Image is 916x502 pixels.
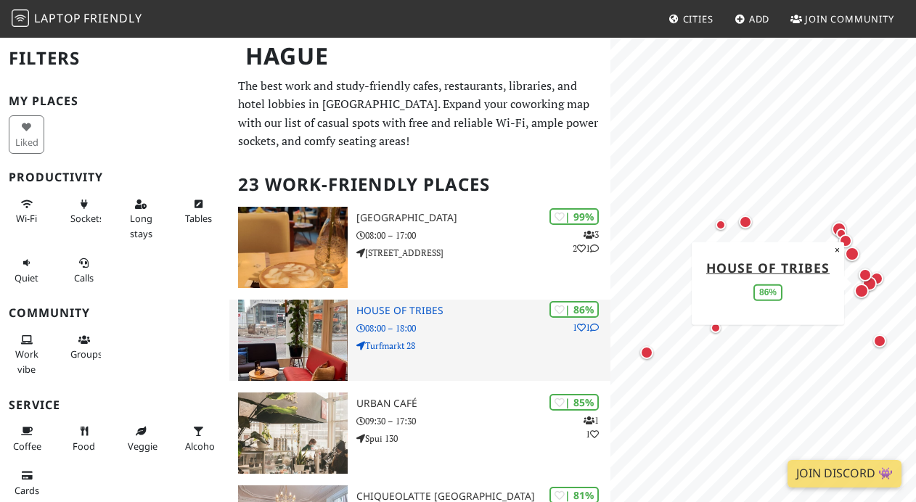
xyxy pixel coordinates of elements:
[66,328,102,366] button: Groups
[356,414,611,428] p: 09:30 – 17:30
[15,484,39,497] span: Credit cards
[238,392,348,474] img: Urban Café
[66,251,102,289] button: Calls
[867,269,886,288] div: Map marker
[9,36,221,81] h2: Filters
[9,464,44,502] button: Cards
[356,321,611,335] p: 08:00 – 18:00
[16,212,37,225] span: Stable Wi-Fi
[788,460,901,487] a: Join Discord 👾
[181,192,216,231] button: Tables
[851,281,872,301] div: Map marker
[9,398,221,412] h3: Service
[584,413,599,441] p: 1 1
[753,284,782,301] div: 86%
[185,212,212,225] span: Work-friendly tables
[870,332,889,350] div: Map marker
[229,207,611,288] a: Barista Cafe Frederikstraat | 99% 321 [GEOGRAPHIC_DATA] 08:00 – 17:00 [STREET_ADDRESS]
[83,10,142,26] span: Friendly
[663,6,719,32] a: Cities
[573,228,599,255] p: 3 2 1
[9,306,221,320] h3: Community
[238,77,602,151] p: The best work and study-friendly cafes, restaurants, libraries, and hotel lobbies in [GEOGRAPHIC_...
[66,419,102,458] button: Food
[238,207,348,288] img: Barista Cafe Frederikstraat
[637,343,656,362] div: Map marker
[356,398,611,410] h3: Urban Café
[683,12,713,25] span: Cities
[805,12,894,25] span: Join Community
[833,225,850,242] div: Map marker
[830,242,844,258] button: Close popup
[830,218,848,237] div: Map marker
[749,12,770,25] span: Add
[356,305,611,317] h3: House of Tribes
[66,192,102,231] button: Sockets
[549,208,599,225] div: | 99%
[130,212,152,239] span: Long stays
[74,271,94,284] span: Video/audio calls
[73,440,95,453] span: Food
[829,219,849,239] div: Map marker
[736,213,755,231] div: Map marker
[842,244,862,264] div: Map marker
[9,192,44,231] button: Wi-Fi
[12,9,29,27] img: LaptopFriendly
[15,347,38,375] span: People working
[13,440,41,453] span: Coffee
[356,246,611,260] p: [STREET_ADDRESS]
[185,440,217,453] span: Alcohol
[229,392,611,474] a: Urban Café | 85% 11 Urban Café 09:30 – 17:30 Spui 130
[34,10,81,26] span: Laptop
[238,162,602,207] h2: 23 Work-Friendly Places
[706,258,830,276] a: House of Tribes
[356,212,611,224] h3: [GEOGRAPHIC_DATA]
[356,229,611,242] p: 08:00 – 17:00
[234,36,608,76] h1: Hague
[9,170,221,184] h3: Productivity
[15,271,38,284] span: Quiet
[9,251,44,289] button: Quiet
[785,6,900,32] a: Join Community
[123,192,159,245] button: Long stays
[549,301,599,318] div: | 86%
[9,419,44,458] button: Coffee
[549,394,599,411] div: | 85%
[128,440,158,453] span: Veggie
[356,339,611,353] p: Turfmarkt 28
[729,6,776,32] a: Add
[70,347,102,361] span: Group tables
[238,300,348,381] img: House of Tribes
[123,419,159,458] button: Veggie
[712,216,729,234] div: Map marker
[573,321,599,334] p: 1 1
[229,300,611,381] a: House of Tribes | 86% 11 House of Tribes 08:00 – 18:00 Turfmarkt 28
[856,266,875,284] div: Map marker
[356,432,611,445] p: Spui 130
[181,419,216,458] button: Alcohol
[12,7,142,32] a: LaptopFriendly LaptopFriendly
[9,328,44,381] button: Work vibe
[836,231,855,250] div: Map marker
[707,319,724,337] div: Map marker
[70,212,104,225] span: Power sockets
[9,94,221,108] h3: My Places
